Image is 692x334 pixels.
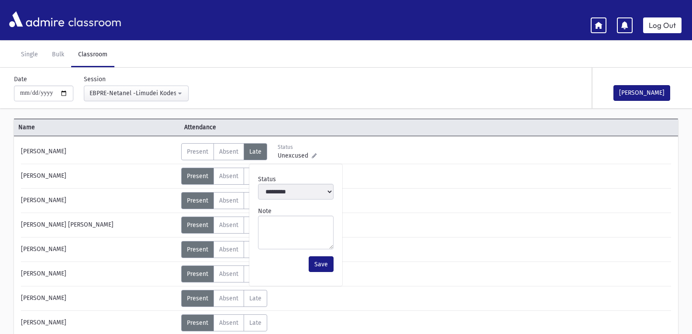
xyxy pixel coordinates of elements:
div: AttTypes [181,314,267,331]
span: Present [187,270,208,278]
a: Classroom [71,43,114,67]
div: Status [278,143,317,151]
span: Late [249,148,262,155]
div: [PERSON_NAME] [17,265,181,282]
div: [PERSON_NAME] [17,241,181,258]
span: Present [187,221,208,229]
span: Absent [219,172,238,180]
img: AdmirePro [7,9,66,29]
a: Log Out [643,17,682,33]
span: Name [14,123,180,132]
div: AttTypes [181,290,267,307]
span: Present [187,295,208,302]
label: Session [84,75,106,84]
div: [PERSON_NAME] [17,143,181,160]
span: Late [249,295,262,302]
span: Absent [219,221,238,229]
div: AttTypes [181,168,267,185]
button: EBPRE-Netanel -Limudei Kodesh(8:45AM-1:30PM) [84,86,189,101]
div: AttTypes [181,192,267,209]
button: Save [309,256,334,272]
span: Attendance [180,123,346,132]
span: classroom [66,8,121,31]
span: Absent [219,295,238,302]
span: Absent [219,319,238,327]
span: Present [187,319,208,327]
div: AttTypes [181,265,267,282]
div: AttTypes [181,217,267,234]
div: [PERSON_NAME] [17,192,181,209]
div: [PERSON_NAME] [17,314,181,331]
span: Present [187,246,208,253]
label: Note [258,207,272,216]
span: Absent [219,148,238,155]
label: Date [14,75,27,84]
div: AttTypes [181,241,267,258]
span: Present [187,197,208,204]
div: EBPRE-Netanel -Limudei Kodesh(8:45AM-1:30PM) [90,89,176,98]
span: Unexcused [278,151,312,160]
span: Present [187,172,208,180]
a: Bulk [45,43,71,67]
div: AttTypes [181,143,267,160]
span: Present [187,148,208,155]
span: Absent [219,270,238,278]
button: [PERSON_NAME] [613,85,670,101]
label: Status [258,175,276,184]
div: [PERSON_NAME] [17,168,181,185]
a: Single [14,43,45,67]
span: Absent [219,246,238,253]
span: Absent [219,197,238,204]
div: [PERSON_NAME] [PERSON_NAME] [17,217,181,234]
div: [PERSON_NAME] [17,290,181,307]
span: Late [249,319,262,327]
